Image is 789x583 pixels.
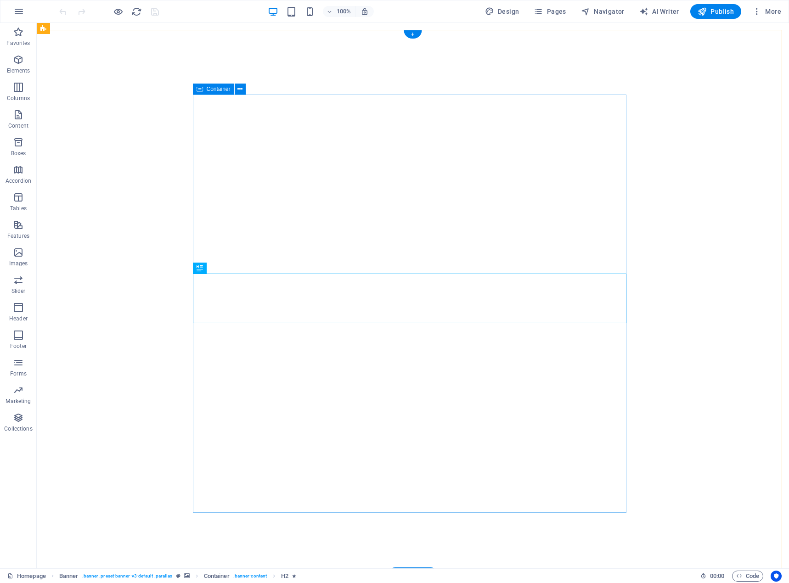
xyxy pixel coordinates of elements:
p: Accordion [6,177,31,185]
i: Reload page [131,6,142,17]
span: 00 00 [710,571,724,582]
button: Navigator [577,4,628,19]
i: Element contains an animation [292,573,296,578]
p: Marketing [6,398,31,405]
i: On resize automatically adjust zoom level to fit chosen device. [361,7,369,16]
span: Click to select. Double-click to edit [281,571,288,582]
span: Container [207,86,231,92]
span: Navigator [581,7,625,16]
p: Columns [7,95,30,102]
button: Code [732,571,763,582]
button: 100% [323,6,355,17]
button: Click here to leave preview mode and continue editing [113,6,124,17]
p: Features [7,232,29,240]
div: + Add section [388,567,439,583]
button: Usercentrics [771,571,782,582]
p: Forms [10,370,27,377]
span: : [716,572,718,579]
button: reload [131,6,142,17]
button: Publish [690,4,741,19]
button: Design [481,4,523,19]
i: This element is a customizable preset [176,573,180,578]
div: Design (Ctrl+Alt+Y) [481,4,523,19]
p: Collections [4,425,32,432]
span: . banner-content [233,571,267,582]
h6: Session time [700,571,725,582]
button: More [749,4,785,19]
p: Images [9,260,28,267]
p: Footer [10,342,27,350]
p: Boxes [11,150,26,157]
nav: breadcrumb [59,571,297,582]
p: Favorites [6,39,30,47]
p: Slider [11,287,26,295]
a: Click to cancel selection. Double-click to open Pages [7,571,46,582]
button: Pages [530,4,569,19]
p: Content [8,122,28,129]
span: Design [485,7,519,16]
p: Elements [7,67,30,74]
p: Tables [10,205,27,212]
span: Click to select. Double-click to edit [59,571,79,582]
p: Header [9,315,28,322]
i: This element contains a background [184,573,190,578]
button: AI Writer [636,4,683,19]
span: Pages [534,7,566,16]
h6: 100% [337,6,351,17]
span: . banner .preset-banner-v3-default .parallax [82,571,173,582]
span: AI Writer [639,7,679,16]
span: Click to select. Double-click to edit [204,571,230,582]
span: Code [736,571,759,582]
span: More [752,7,781,16]
div: + [404,30,422,39]
span: Publish [698,7,734,16]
